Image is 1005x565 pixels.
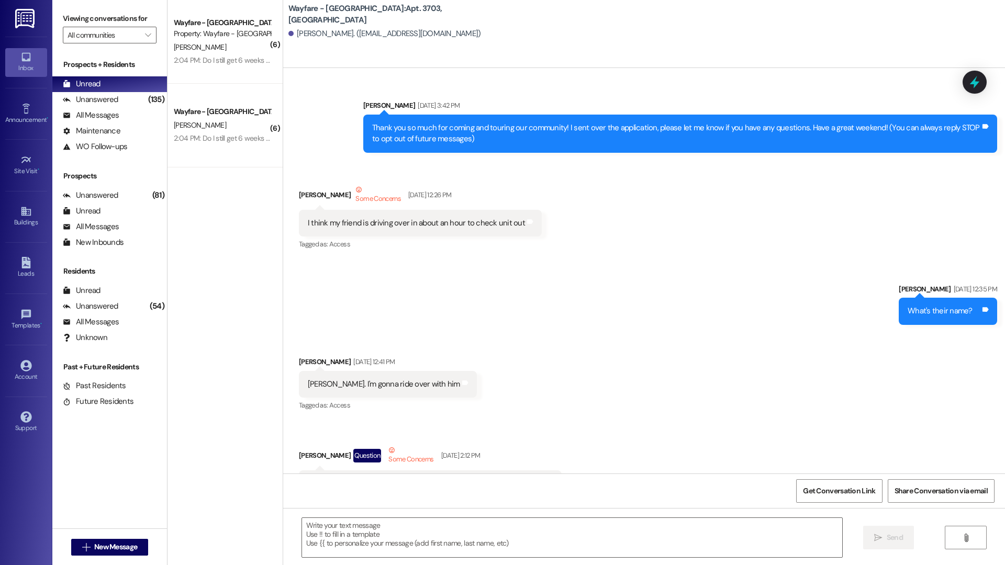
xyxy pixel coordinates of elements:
label: Viewing conversations for [63,10,157,27]
div: Maintenance [63,126,120,137]
span: • [38,166,39,173]
div: [PERSON_NAME] [299,184,542,210]
div: Wayfare - [GEOGRAPHIC_DATA] [174,106,271,117]
span: Access [329,240,350,248]
div: [PERSON_NAME]. ([EMAIL_ADDRESS][DOMAIN_NAME]) [288,28,481,39]
img: ResiDesk Logo [15,9,37,28]
button: Get Conversation Link [796,479,882,503]
div: Unanswered [63,301,118,312]
span: Get Conversation Link [803,485,875,496]
div: (135) [146,92,167,108]
span: [PERSON_NAME] [174,42,226,52]
input: All communities [68,27,140,43]
div: Unanswered [63,94,118,105]
div: Property: Wayfare - [GEOGRAPHIC_DATA] [174,28,271,39]
b: Wayfare - [GEOGRAPHIC_DATA]: Apt. 3703, [GEOGRAPHIC_DATA] [288,3,498,26]
div: [PERSON_NAME] [299,445,562,470]
div: All Messages [63,110,119,121]
div: Unread [63,206,100,217]
div: [DATE] 3:42 PM [415,100,460,111]
div: Thank you so much for coming and touring our community! I sent over the application, please let m... [372,122,980,145]
div: Unanswered [63,190,118,201]
div: Question [353,449,381,462]
div: [PERSON_NAME] [363,100,997,115]
a: Inbox [5,48,47,76]
div: Unknown [63,332,107,343]
i:  [82,543,90,551]
div: (54) [147,298,167,314]
a: Buildings [5,202,47,231]
div: All Messages [63,317,119,327]
div: WO Follow-ups [63,141,127,152]
i:  [962,534,970,542]
div: Past Residents [63,380,126,391]
div: [DATE] 2:12 PM [439,450,481,461]
div: (81) [150,187,167,204]
div: Future Residents [63,396,133,407]
div: I think my friend is driving over in about an hour to check unit out [308,218,525,229]
div: Unread [63,285,100,296]
div: Wayfare - [GEOGRAPHIC_DATA] [174,17,271,28]
div: New Inbounds [63,237,124,248]
button: Share Conversation via email [888,479,995,503]
a: Account [5,357,47,385]
i:  [874,534,882,542]
div: Past + Future Residents [52,361,167,372]
div: Residents [52,266,167,277]
div: All Messages [63,221,119,232]
div: Unread [63,78,100,89]
a: Leads [5,254,47,282]
span: • [47,115,48,122]
div: [PERSON_NAME] [299,356,477,371]
span: Send [887,532,903,543]
a: Support [5,408,47,436]
a: Templates • [5,306,47,334]
div: Some Concerns [386,445,436,467]
div: [DATE] 12:26 PM [406,189,451,200]
div: Some Concerns [353,184,403,206]
div: [DATE] 12:35 PM [951,284,997,295]
a: Site Visit • [5,151,47,179]
button: New Message [71,539,149,556]
div: 2:04 PM: Do I still get 6 weeks "free". How will my monthly rent be total? [174,55,388,65]
button: Send [863,526,914,549]
div: 2:04 PM: Do I still get 6 weeks "free". How will my monthly rent be total? [174,133,388,143]
div: [PERSON_NAME] [899,284,997,298]
span: • [40,320,42,327]
div: Tagged as: [299,236,542,252]
span: Share Conversation via email [895,485,988,496]
div: Prospects [52,171,167,182]
div: [PERSON_NAME]. I'm gonna ride over with him [308,379,460,390]
i:  [145,31,151,39]
div: Prospects + Residents [52,59,167,70]
div: Tagged as: [299,398,477,413]
span: Access [329,401,350,410]
span: [PERSON_NAME] [174,120,226,130]
span: New Message [94,541,137,552]
div: [DATE] 12:41 PM [351,356,395,367]
div: What's their name? [908,306,973,317]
